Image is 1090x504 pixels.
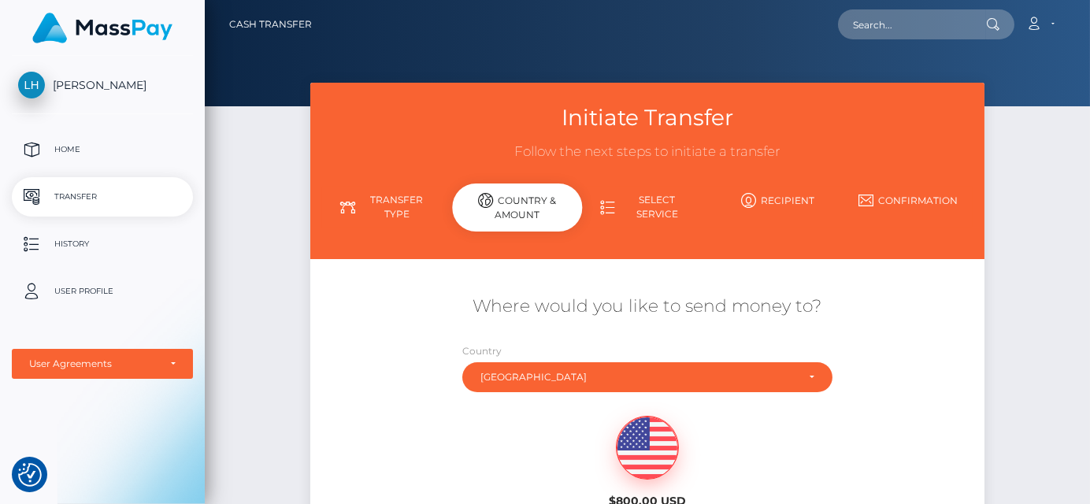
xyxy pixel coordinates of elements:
a: User Profile [12,272,193,311]
div: User Agreements [29,358,158,370]
button: Consent Preferences [18,463,42,487]
a: Home [12,130,193,169]
p: User Profile [18,280,187,303]
img: Revisit consent button [18,463,42,487]
h3: Initiate Transfer [322,102,973,133]
div: Country & Amount [452,183,582,232]
div: [GEOGRAPHIC_DATA] [480,371,796,384]
h5: Where would you like to send money to? [322,295,973,319]
a: Transfer Type [322,187,452,228]
p: Home [18,138,187,161]
button: United States [462,362,832,392]
h3: Follow the next steps to initiate a transfer [322,143,973,161]
p: History [18,232,187,256]
span: [PERSON_NAME] [12,78,193,92]
a: Select Service [582,187,712,228]
a: Recipient [713,187,843,214]
img: USD.png [617,417,678,480]
p: Transfer [18,185,187,209]
a: History [12,224,193,264]
button: User Agreements [12,349,193,379]
a: Cash Transfer [229,8,312,41]
input: Search... [838,9,986,39]
label: Country [462,344,502,358]
img: MassPay [32,13,172,43]
a: Confirmation [843,187,973,214]
a: Transfer [12,177,193,217]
